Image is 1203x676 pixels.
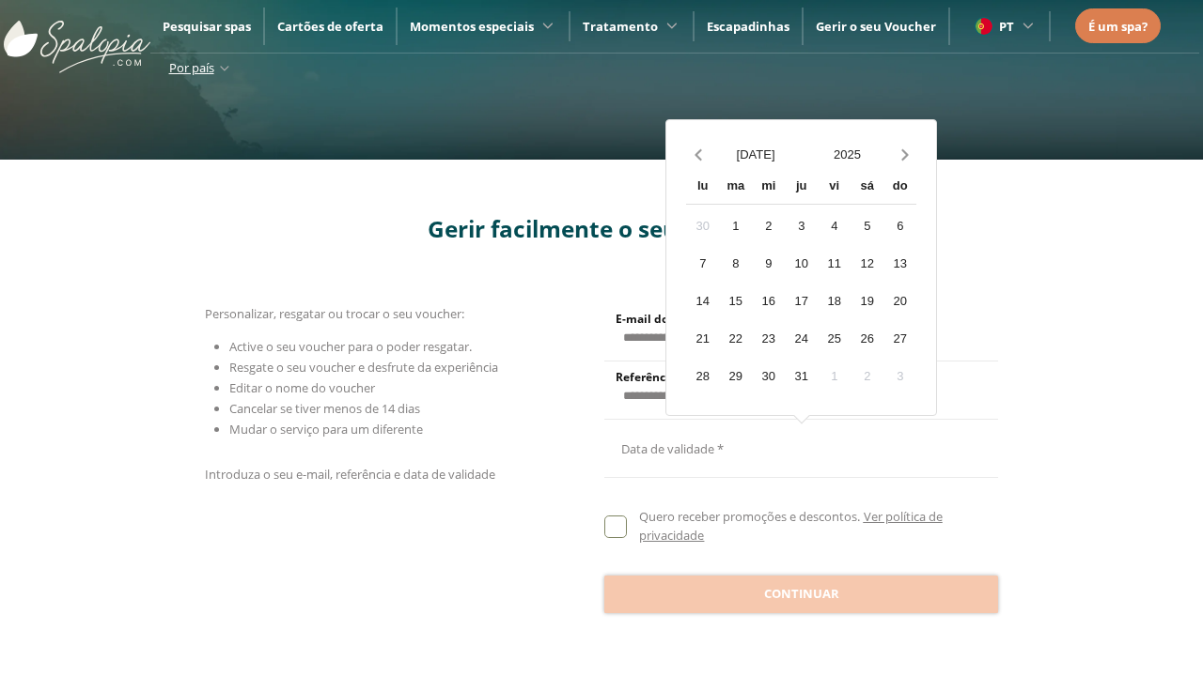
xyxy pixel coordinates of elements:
span: Personalizar, resgatar ou trocar o seu voucher: [205,305,464,322]
span: Cancelar se tiver menos de 14 dias [229,400,420,417]
span: Por país [169,59,214,76]
span: É um spa? [1088,18,1148,35]
button: Continuar [604,576,998,613]
a: Ver política de privacidade [639,508,942,544]
a: Escapadinhas [707,18,789,35]
a: Cartões de oferta [277,18,383,35]
span: Active o seu voucher para o poder resgatar. [229,338,472,355]
img: ImgLogoSpalopia.BvClDcEz.svg [4,2,150,73]
a: Pesquisar spas [163,18,251,35]
span: Gerir facilmente o seu voucher [428,213,776,244]
a: É um spa? [1088,16,1148,37]
span: Mudar o serviço para um diferente [229,421,423,438]
span: Resgate o seu voucher e desfrute da experiência [229,359,498,376]
a: Gerir o seu Voucher [816,18,936,35]
span: Introduza o seu e-mail, referência e data de validade [205,466,495,483]
span: Continuar [764,585,839,604]
span: Quero receber promoções e descontos. [639,508,860,525]
span: Editar o nome do voucher [229,379,375,396]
